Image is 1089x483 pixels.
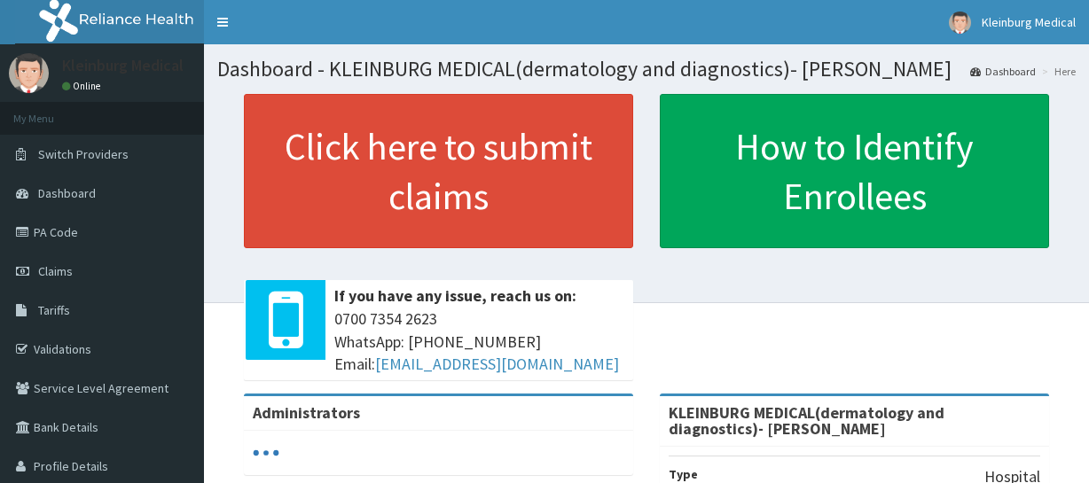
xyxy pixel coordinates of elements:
[244,94,633,248] a: Click here to submit claims
[669,466,698,482] b: Type
[375,354,619,374] a: [EMAIL_ADDRESS][DOMAIN_NAME]
[38,146,129,162] span: Switch Providers
[9,53,49,93] img: User Image
[38,302,70,318] span: Tariffs
[62,80,105,92] a: Online
[38,263,73,279] span: Claims
[38,185,96,201] span: Dashboard
[949,12,971,34] img: User Image
[660,94,1049,248] a: How to Identify Enrollees
[334,285,576,306] b: If you have any issue, reach us on:
[669,402,944,439] strong: KLEINBURG MEDICAL(dermatology and diagnostics)- [PERSON_NAME]
[253,440,279,466] svg: audio-loading
[982,14,1076,30] span: Kleinburg Medical
[334,308,624,376] span: 0700 7354 2623 WhatsApp: [PHONE_NUMBER] Email:
[1038,64,1076,79] li: Here
[970,64,1036,79] a: Dashboard
[253,402,360,423] b: Administrators
[217,58,1076,81] h1: Dashboard - KLEINBURG MEDICAL(dermatology and diagnostics)- [PERSON_NAME]
[62,58,184,74] p: Kleinburg Medical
